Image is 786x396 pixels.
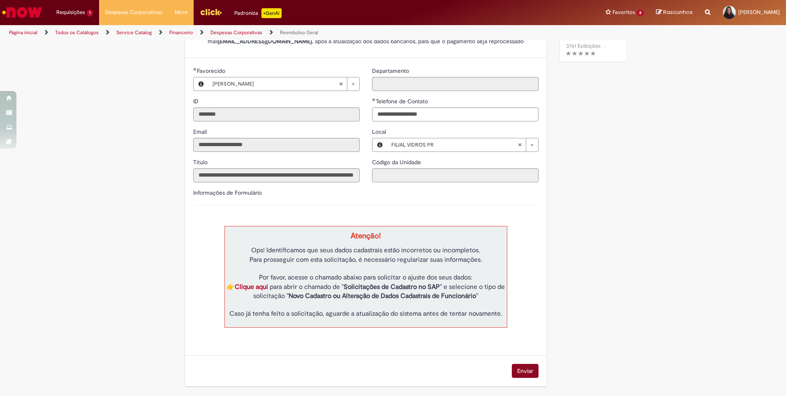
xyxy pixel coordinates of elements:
span: 👉 para abrir o chamado de " " e selecione o tipo de solicitação " " [227,283,505,300]
input: ID [193,107,360,121]
span: FILIAL VIDROS PR [391,138,518,151]
p: +GenAi [261,8,282,18]
span: Obrigatório Preenchido [372,98,376,101]
span: [PERSON_NAME] [213,77,339,91]
a: Despesas Corporativas [210,29,262,36]
button: Enviar [512,364,539,378]
span: Favoritos [613,8,635,16]
strong: [EMAIL_ADDRESS][DOMAIN_NAME] [218,37,312,45]
ul: Trilhas de página [6,25,518,40]
span: Despesas Corporativas [105,8,162,16]
a: Service Catalog [116,29,152,36]
a: Financeiro [169,29,193,36]
strong: Atenção! [351,231,381,241]
span: Requisições [56,8,85,16]
span: [PERSON_NAME] [738,9,780,16]
label: Somente leitura - Código da Unidade [372,158,423,166]
a: Reembolso Geral [280,29,318,36]
label: Somente leitura - Email [193,128,208,136]
span: Necessários - Favorecido [197,67,227,75]
span: Rascunhos [663,8,693,16]
abbr: Limpar campo Favorecido [335,77,347,91]
img: ServiceNow [1,4,43,21]
span: More [175,8,187,16]
input: Departamento [372,77,539,91]
img: click_logo_yellow_360x200.png [200,6,222,18]
input: Telefone de Contato [372,107,539,121]
input: Código da Unidade [372,168,539,182]
a: Rascunhos [656,9,693,16]
span: 1 [87,9,93,16]
a: Clique aqui [235,283,268,291]
button: Favorecido, Visualizar este registro Gabriela Mehret [194,77,208,91]
label: Somente leitura - Departamento [372,67,411,75]
span: 3761 Exibições [566,42,601,49]
a: FILIAL VIDROS PRLimpar campo Local [387,138,538,151]
label: Somente leitura - Título [193,158,209,166]
span: Telefone de Contato [376,98,430,105]
strong: Novo Cadastro ou Alteração de Dados Cadastrais de Funcionário [289,292,476,300]
span: Para prosseguir com esta solicitação, é necessário regularizar suas informações. [250,256,482,264]
span: Somente leitura - Email [193,128,208,135]
span: • [602,40,607,51]
span: Somente leitura - Departamento [372,67,411,75]
span: 8 [637,9,644,16]
a: Página inicial [9,29,37,36]
span: Ops! Identificamos que seus dados cadastrais estão incorretos ou incompletos. [251,246,480,254]
span: Obrigatório Preenchido [193,68,197,71]
span: Caso já tenha feito a solicitação, aguarde a atualização do sistema antes de tentar novamente. [229,310,502,318]
a: [PERSON_NAME]Limpar campo Favorecido [208,77,359,91]
label: Somente leitura - ID [193,97,200,105]
span: Por favor, acesse o chamado abaixo para solicitar o ajuste dos seus dados: [259,273,472,282]
div: Padroniza [234,8,282,18]
abbr: Limpar campo Local [513,138,526,151]
span: Local [372,128,388,135]
a: Todos os Catálogos [55,29,99,36]
button: Local, Visualizar este registro FILIAL VIDROS PR [372,138,387,151]
label: Informações de Formulário [193,189,262,196]
strong: Solicitações de Cadastro no SAP [344,283,440,291]
input: Email [193,138,360,152]
input: Título [193,168,360,182]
